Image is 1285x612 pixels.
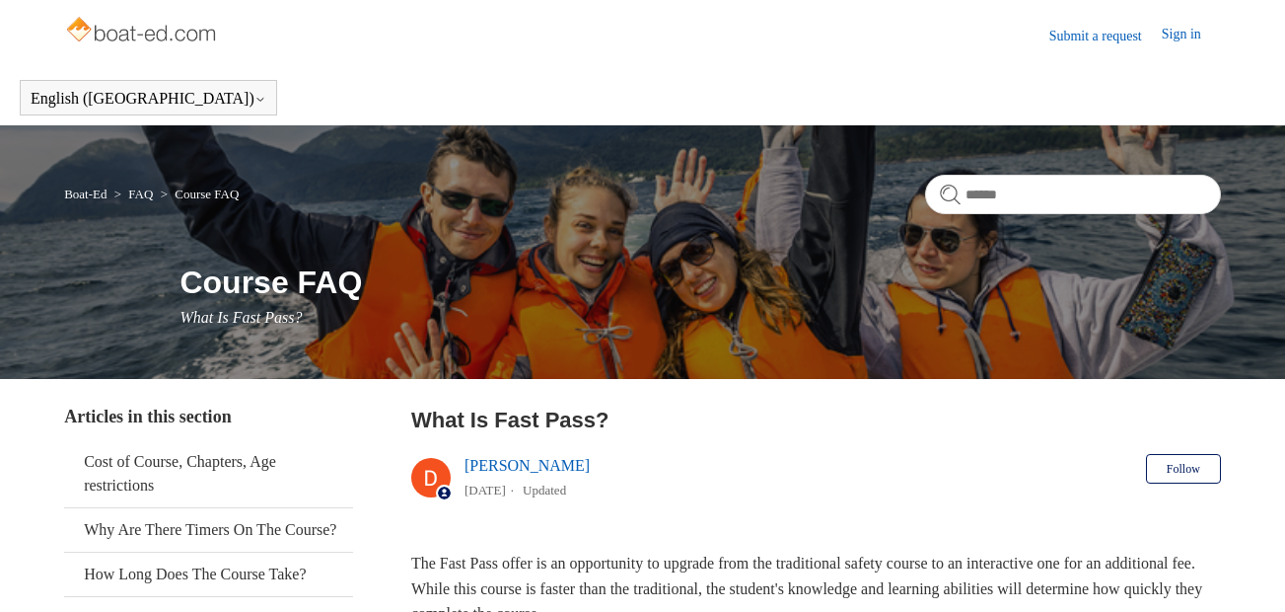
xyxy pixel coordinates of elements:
[411,404,1221,436] h2: What Is Fast Pass?
[523,483,566,497] li: Updated
[31,90,266,108] button: English ([GEOGRAPHIC_DATA])
[1049,26,1162,46] a: Submit a request
[64,407,231,426] span: Articles in this section
[464,457,590,474] a: [PERSON_NAME]
[128,187,153,201] a: FAQ
[157,187,240,201] li: Course FAQ
[64,508,353,552] a: Why Are There Timers On The Course?
[464,483,506,497] time: 03/21/2024, 11:25
[64,187,107,201] a: Boat-Ed
[64,187,110,201] li: Boat-Ed
[1162,24,1221,47] a: Sign in
[179,309,302,326] span: What Is Fast Pass?
[925,175,1221,214] input: Search
[1219,546,1270,597] div: Live chat
[64,12,221,51] img: Boat-Ed Help Center home page
[110,187,157,201] li: FAQ
[179,259,1220,306] h1: Course FAQ
[175,187,239,201] a: Course FAQ
[64,440,353,507] a: Cost of Course, Chapters, Age restrictions
[64,553,353,596] a: How Long Does The Course Take?
[1146,454,1221,484] button: Follow Article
